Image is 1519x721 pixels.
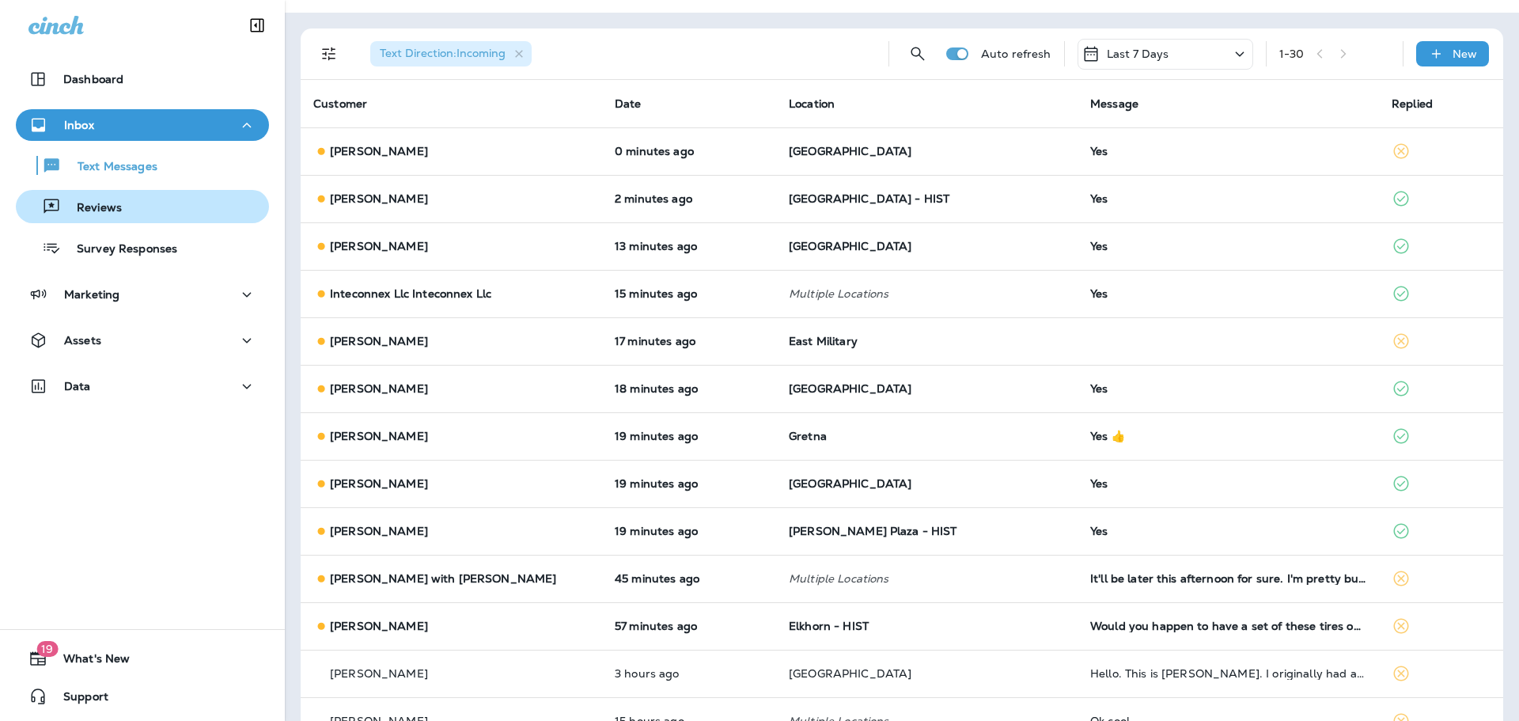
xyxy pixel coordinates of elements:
p: Sep 25, 2025 09:06 AM [615,287,763,300]
p: [PERSON_NAME] [330,240,428,252]
span: [GEOGRAPHIC_DATA] [789,381,911,396]
p: [PERSON_NAME] [330,477,428,490]
span: [GEOGRAPHIC_DATA] [789,666,911,681]
span: Replied [1392,97,1433,111]
div: Yes [1090,477,1366,490]
p: [PERSON_NAME] [330,430,428,442]
button: Dashboard [16,63,269,95]
button: 19What's New [16,643,269,674]
p: [PERSON_NAME] [330,620,428,632]
button: Data [16,370,269,402]
p: Sep 25, 2025 09:02 AM [615,382,763,395]
button: Survey Responses [16,231,269,264]
p: [PERSON_NAME] [330,382,428,395]
p: [PERSON_NAME] with [PERSON_NAME] [330,572,556,585]
p: Sep 25, 2025 06:08 AM [615,667,763,680]
p: Sep 25, 2025 08:24 AM [615,620,763,632]
span: [GEOGRAPHIC_DATA] [789,476,911,491]
p: [PERSON_NAME] [330,525,428,537]
p: Sep 25, 2025 09:02 AM [615,477,763,490]
span: Customer [313,97,367,111]
button: Collapse Sidebar [235,9,279,41]
span: Text Direction : Incoming [380,46,506,60]
span: [PERSON_NAME] Plaza - HIST [789,524,957,538]
button: Reviews [16,190,269,223]
p: Data [64,380,91,393]
button: Marketing [16,279,269,310]
div: Yes [1090,525,1366,537]
p: [PERSON_NAME] [330,335,428,347]
button: Text Messages [16,149,269,182]
div: Would you happen to have a set of these tires on hand? [1090,620,1366,632]
button: Support [16,681,269,712]
span: Support [47,690,108,709]
p: New [1453,47,1477,60]
div: Yes [1090,287,1366,300]
span: Gretna [789,429,827,443]
span: East Military [789,334,858,348]
span: What's New [47,652,130,671]
p: Inteconnex Llc Inteconnex Llc [330,287,491,300]
span: Message [1090,97,1138,111]
p: Sep 25, 2025 09:21 AM [615,145,763,157]
span: 19 [36,641,58,657]
div: Yes [1090,192,1366,205]
button: Inbox [16,109,269,141]
p: Multiple Locations [789,572,1065,585]
span: [GEOGRAPHIC_DATA] [789,144,911,158]
p: Sep 25, 2025 09:18 AM [615,192,763,205]
p: Multiple Locations [789,287,1065,300]
p: [PERSON_NAME] [330,145,428,157]
p: Sep 25, 2025 09:02 AM [615,430,763,442]
p: [PERSON_NAME] [330,192,428,205]
span: Location [789,97,835,111]
button: Filters [313,38,345,70]
p: Survey Responses [61,242,177,257]
p: Marketing [64,288,119,301]
p: Assets [64,334,101,347]
p: Last 7 Days [1107,47,1169,60]
div: Text Direction:Incoming [370,41,532,66]
div: Yes 👍 [1090,430,1366,442]
p: Dashboard [63,73,123,85]
p: Text Messages [62,160,157,175]
div: Hello. This is Blake Williams. I originally had another appointment today at 8:00 AM. I got calle... [1090,667,1366,680]
p: Inbox [64,119,94,131]
div: 1 - 30 [1279,47,1305,60]
div: Yes [1090,240,1366,252]
p: Sep 25, 2025 09:08 AM [615,240,763,252]
div: Yes [1090,145,1366,157]
div: Yes [1090,382,1366,395]
p: Auto refresh [981,47,1051,60]
span: Elkhorn - HIST [789,619,869,633]
div: It'll be later this afternoon for sure. I'm pretty busy this morning, but I will message you as s... [1090,572,1366,585]
span: [GEOGRAPHIC_DATA] - HIST [789,192,949,206]
p: Sep 25, 2025 09:02 AM [615,525,763,537]
p: Sep 25, 2025 08:36 AM [615,572,763,585]
span: [GEOGRAPHIC_DATA] [789,239,911,253]
button: Assets [16,324,269,356]
button: Search Messages [902,38,934,70]
p: Reviews [61,201,122,216]
p: Sep 25, 2025 09:04 AM [615,335,763,347]
span: Date [615,97,642,111]
p: [PERSON_NAME] [330,667,428,680]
